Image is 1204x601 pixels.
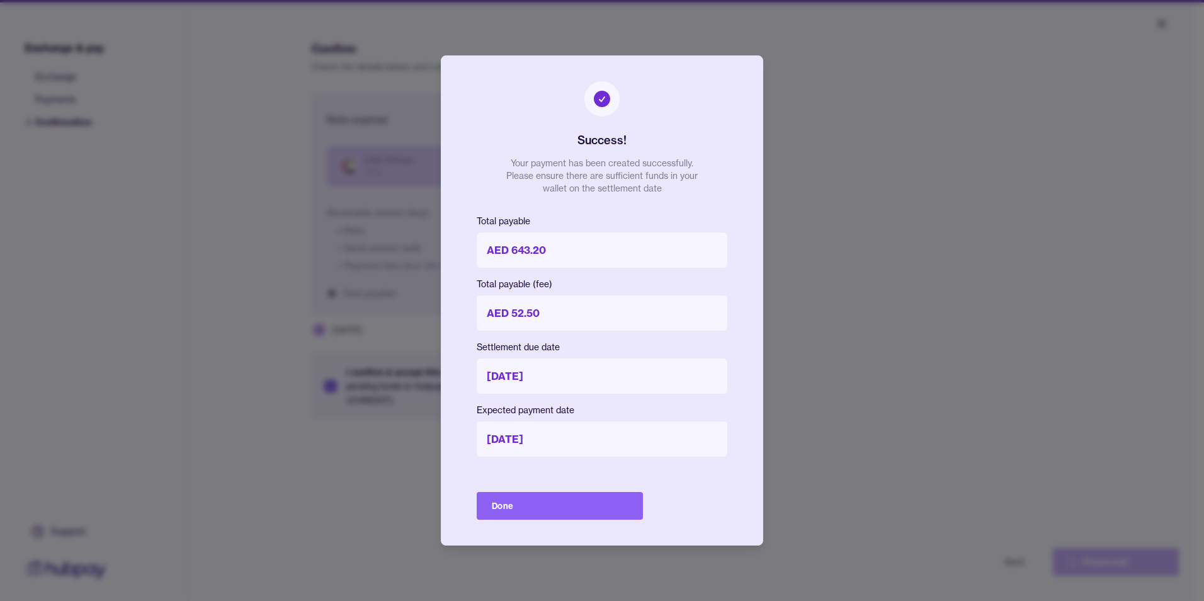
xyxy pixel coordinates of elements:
[477,404,727,416] p: Expected payment date
[477,232,727,268] p: AED 643.20
[577,132,627,149] h2: Success!
[501,157,703,195] p: Your payment has been created successfully. Please ensure there are sufficient funds in your wall...
[477,421,727,457] p: [DATE]
[477,358,727,394] p: [DATE]
[477,341,727,353] p: Settlement due date
[477,215,727,227] p: Total payable
[477,278,727,290] p: Total payable (fee)
[477,492,643,520] button: Done
[477,295,727,331] p: AED 52.50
